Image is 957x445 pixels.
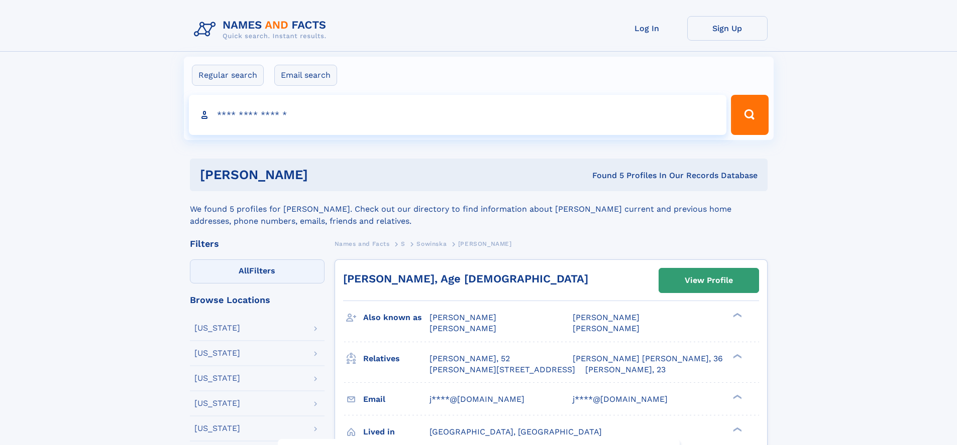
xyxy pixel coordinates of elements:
[190,239,325,248] div: Filters
[200,169,450,181] h1: [PERSON_NAME]
[401,237,405,250] a: S
[730,426,742,432] div: ❯
[573,313,640,322] span: [PERSON_NAME]
[194,399,240,407] div: [US_STATE]
[190,259,325,283] label: Filters
[731,95,768,135] button: Search Button
[190,191,768,227] div: We found 5 profiles for [PERSON_NAME]. Check out our directory to find information about [PERSON_...
[450,170,758,181] div: Found 5 Profiles In Our Records Database
[430,313,496,322] span: [PERSON_NAME]
[343,272,588,285] a: [PERSON_NAME], Age [DEMOGRAPHIC_DATA]
[194,424,240,432] div: [US_STATE]
[430,324,496,333] span: [PERSON_NAME]
[730,393,742,400] div: ❯
[363,309,430,326] h3: Also known as
[730,353,742,359] div: ❯
[363,350,430,367] h3: Relatives
[730,312,742,319] div: ❯
[335,237,390,250] a: Names and Facts
[194,324,240,332] div: [US_STATE]
[573,353,723,364] a: [PERSON_NAME] [PERSON_NAME], 36
[416,240,447,247] span: Sowinska
[607,16,687,41] a: Log In
[573,324,640,333] span: [PERSON_NAME]
[190,16,335,43] img: Logo Names and Facts
[458,240,512,247] span: [PERSON_NAME]
[239,266,249,275] span: All
[430,427,602,436] span: [GEOGRAPHIC_DATA], [GEOGRAPHIC_DATA]
[189,95,727,135] input: search input
[190,295,325,305] div: Browse Locations
[585,364,666,375] a: [PERSON_NAME], 23
[687,16,768,41] a: Sign Up
[659,268,759,292] a: View Profile
[401,240,405,247] span: S
[685,269,733,292] div: View Profile
[430,353,510,364] a: [PERSON_NAME], 52
[194,374,240,382] div: [US_STATE]
[274,65,337,86] label: Email search
[363,423,430,440] h3: Lived in
[416,237,447,250] a: Sowinska
[192,65,264,86] label: Regular search
[194,349,240,357] div: [US_STATE]
[363,391,430,408] h3: Email
[430,364,575,375] a: [PERSON_NAME][STREET_ADDRESS]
